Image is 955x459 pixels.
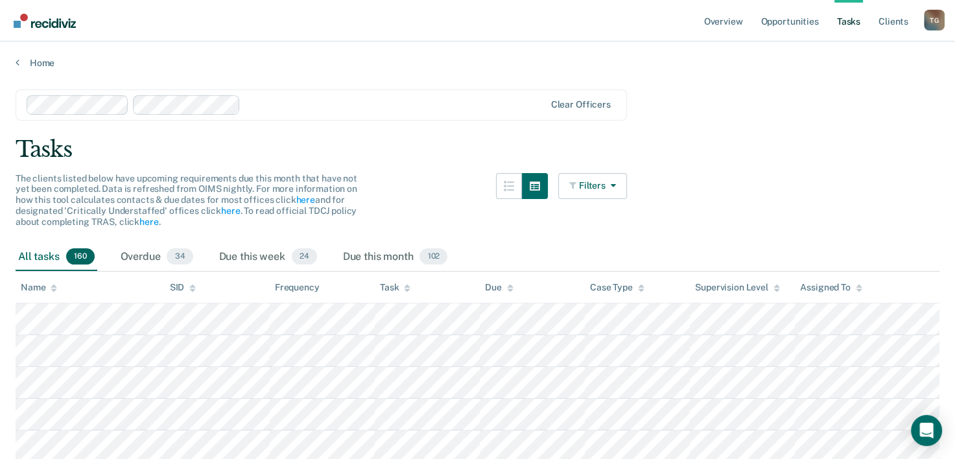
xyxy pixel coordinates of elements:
span: 160 [66,248,95,265]
span: 24 [292,248,317,265]
div: Supervision Level [695,282,780,293]
div: Task [380,282,410,293]
div: Frequency [275,282,320,293]
div: Case Type [590,282,644,293]
div: All tasks160 [16,243,97,272]
button: Filters [558,173,627,199]
div: SID [170,282,196,293]
div: T G [924,10,945,30]
div: Overdue34 [118,243,196,272]
span: 34 [167,248,193,265]
span: The clients listed below have upcoming requirements due this month that have not yet been complet... [16,173,357,227]
div: Due this month102 [340,243,451,272]
img: Recidiviz [14,14,76,28]
div: Name [21,282,57,293]
div: Due this week24 [217,243,320,272]
div: Clear officers [551,99,611,110]
div: Due [485,282,513,293]
a: here [139,217,158,227]
a: Home [16,57,939,69]
a: here [296,194,314,205]
span: 102 [419,248,447,265]
button: Profile dropdown button [924,10,945,30]
div: Open Intercom Messenger [911,415,942,446]
div: Tasks [16,136,939,163]
div: Assigned To [800,282,862,293]
a: here [221,206,240,216]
